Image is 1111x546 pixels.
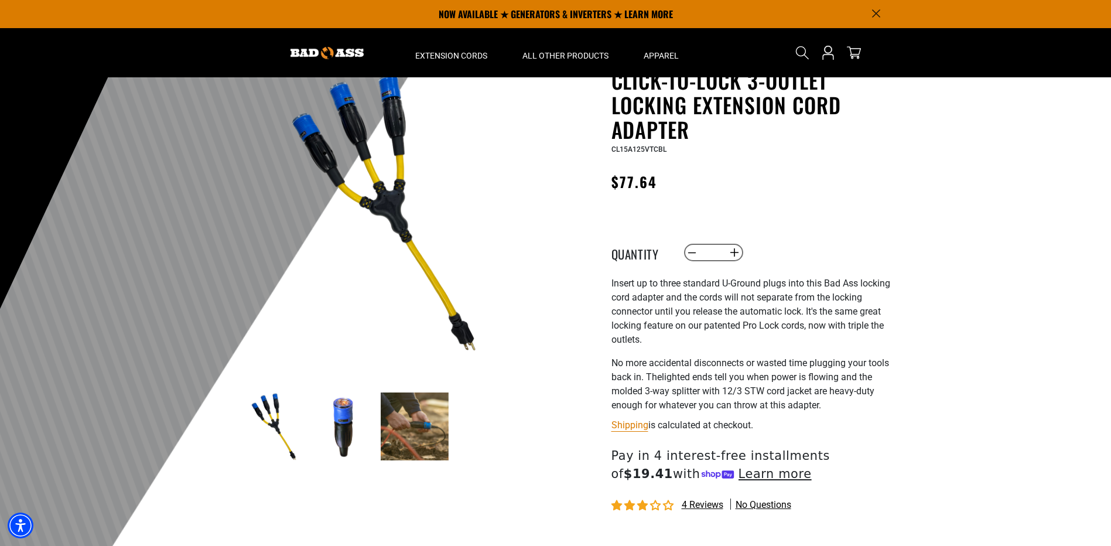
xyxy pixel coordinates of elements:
span: Extension Cords [415,50,487,61]
img: Bad Ass Extension Cords [290,47,364,59]
span: $77.64 [611,171,657,192]
span: CL15A125VTCBL [611,145,666,153]
span: 4 reviews [682,499,723,510]
span: No more accidental disconnects or wasted time plugging your tools back in. The lighted ends tell ... [611,357,889,411]
label: Quantity [611,245,670,260]
p: I [611,277,898,347]
span: 3.00 stars [611,500,676,511]
a: Open this option [819,28,837,77]
span: nsert up to three standard U-Ground plugs into this Bad Ass locking cord adapter and the cords wi... [611,278,890,345]
span: No questions [736,499,791,511]
a: cart [845,46,863,60]
summary: Search [793,43,812,62]
summary: Extension Cords [398,28,505,77]
h1: Click-to-Lock 3-Outlet Locking Extension Cord Adapter [611,68,898,142]
div: is calculated at checkout. [611,417,898,433]
div: Accessibility Menu [8,513,33,538]
a: Shipping [611,419,648,431]
summary: All Other Products [505,28,626,77]
summary: Apparel [626,28,696,77]
span: Apparel [644,50,679,61]
span: All Other Products [522,50,609,61]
